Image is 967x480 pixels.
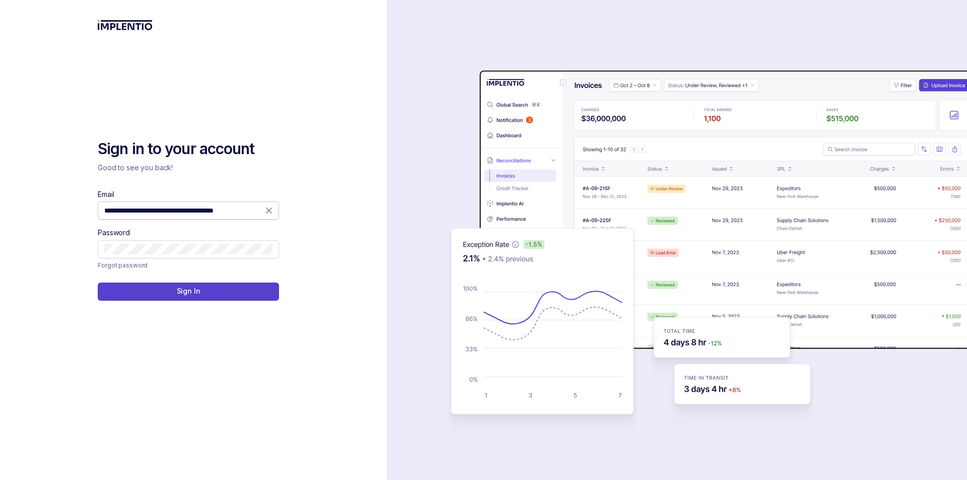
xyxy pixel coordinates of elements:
[177,286,200,296] p: Sign In
[98,20,153,30] img: logo
[98,283,279,301] button: Sign In
[98,189,114,199] label: Email
[98,139,279,159] h2: Sign in to your account
[98,163,279,173] p: Good to see you back!
[98,260,148,270] p: Forgot password
[98,228,130,238] label: Password
[98,260,148,270] a: Link Forgot password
